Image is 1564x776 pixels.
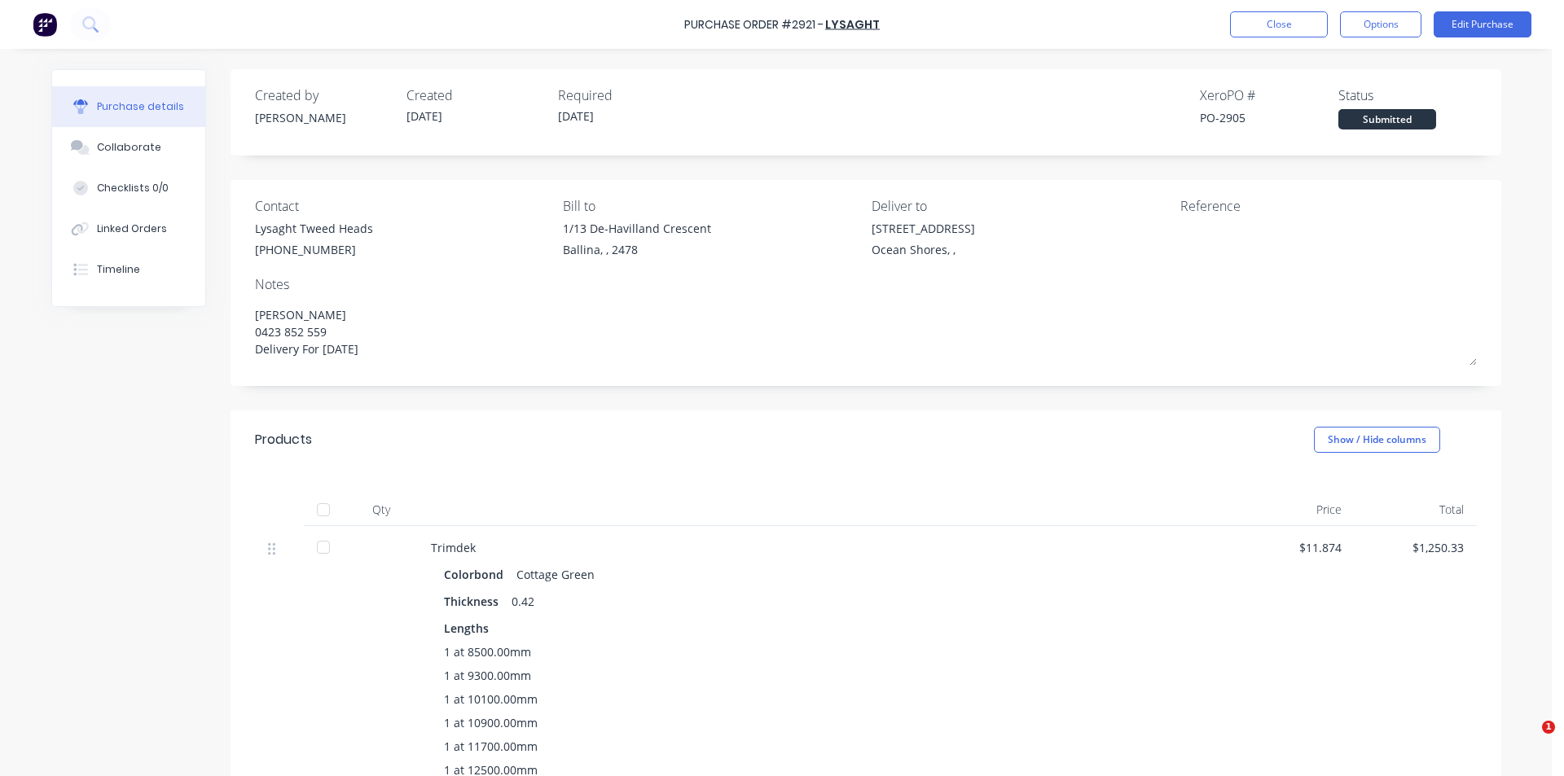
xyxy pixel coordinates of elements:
[1355,493,1477,526] div: Total
[255,430,312,449] div: Products
[1180,196,1477,216] div: Reference
[516,563,595,586] div: Cottage Green
[33,12,57,37] img: Factory
[1230,11,1328,37] button: Close
[563,220,711,237] div: 1/13 De-Havilland Crescent
[872,220,975,237] div: [STREET_ADDRESS]
[255,85,393,105] div: Created by
[444,590,512,613] div: Thickness
[512,590,534,613] div: 0.42
[872,241,975,258] div: Ocean Shores, ,
[52,127,205,168] button: Collaborate
[52,249,205,290] button: Timeline
[97,262,140,277] div: Timeline
[255,241,373,258] div: [PHONE_NUMBER]
[52,168,205,208] button: Checklists 0/0
[255,109,393,126] div: [PERSON_NAME]
[563,196,859,216] div: Bill to
[1542,721,1555,734] span: 1
[97,99,184,114] div: Purchase details
[558,85,696,105] div: Required
[444,643,531,660] span: 1 at 8500.00mm
[97,221,167,236] div: Linked Orders
[255,298,1477,366] textarea: [PERSON_NAME] 0423 852 559 Delivery For [DATE]
[1200,85,1338,105] div: Xero PO #
[255,274,1477,294] div: Notes
[444,563,510,586] div: Colorbond
[255,220,373,237] div: Lysaght Tweed Heads
[1338,85,1477,105] div: Status
[1368,539,1464,556] div: $1,250.33
[563,241,711,258] div: Ballina, , 2478
[1340,11,1421,37] button: Options
[1314,427,1440,453] button: Show / Hide columns
[1338,109,1436,129] div: Submitted
[52,208,205,249] button: Linked Orders
[684,16,824,33] div: Purchase Order #2921 -
[97,140,161,155] div: Collaborate
[444,667,531,684] span: 1 at 9300.00mm
[872,196,1168,216] div: Deliver to
[52,86,205,127] button: Purchase details
[255,196,551,216] div: Contact
[406,85,545,105] div: Created
[444,738,538,755] span: 1 at 11700.00mm
[444,620,489,637] span: Lengths
[431,539,1219,556] div: Trimdek
[1245,539,1342,556] div: $11.874
[1232,493,1355,526] div: Price
[444,714,538,731] span: 1 at 10900.00mm
[444,691,538,708] span: 1 at 10100.00mm
[97,181,169,195] div: Checklists 0/0
[345,493,418,526] div: Qty
[1509,721,1548,760] iframe: Intercom live chat
[1200,109,1338,126] div: PO-2905
[1434,11,1531,37] button: Edit Purchase
[825,16,880,33] a: Lysaght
